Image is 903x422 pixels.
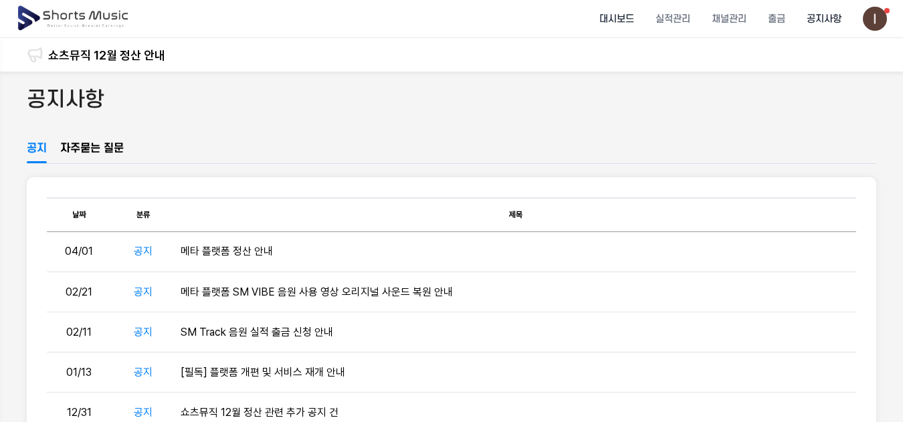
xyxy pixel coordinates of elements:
[589,1,645,37] a: 대시보드
[175,312,856,352] td: SM Track 음원 실적 출금 신청 안내
[47,272,111,312] td: 02/21
[175,352,856,393] td: [필독] 플랫폼 개편 및 서비스 재개 안내
[757,1,796,37] a: 출금
[111,198,175,231] th: 분류
[175,198,856,231] th: 제목
[796,1,852,37] a: 공지사항
[48,46,165,64] a: 쇼츠뮤직 12월 정산 안내
[645,1,701,37] a: 실적관리
[111,232,175,272] td: 공지
[47,198,111,231] th: 날짜
[863,7,887,31] img: 사용자 이미지
[111,352,175,393] td: 공지
[27,140,47,163] a: 공지
[60,140,124,163] a: 자주묻는 질문
[175,272,856,312] td: 메타 플랫폼 SM VIBE 음원 사용 영상 오리지널 사운드 복원 안내
[47,232,111,272] td: 04/01
[111,272,175,312] td: 공지
[47,312,111,352] td: 02/11
[175,232,856,272] td: 메타 플랫폼 정산 안내
[111,312,175,352] td: 공지
[27,85,104,115] h2: 공지사항
[701,1,757,37] a: 채널관리
[27,47,43,63] img: 알림 아이콘
[47,352,111,393] td: 01/13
